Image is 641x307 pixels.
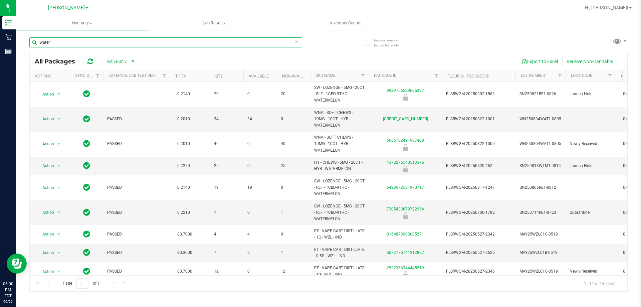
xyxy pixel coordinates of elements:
[174,161,193,171] span: 0.2270
[174,248,196,258] span: 80.3000
[446,268,511,275] span: FLSRWGM-20250527-2345
[570,268,612,275] span: Newly Received
[314,247,365,259] span: FT - VAPE CART DISTILLATE - 0.5G - WZL - IND
[55,183,63,192] span: select
[620,248,639,258] span: 0.1960
[358,70,369,82] a: Filter
[446,91,511,97] span: FLSRWGM-20250902-1562
[280,16,412,30] a: Inventory Counts
[83,114,90,124] span: In Sync
[281,141,306,147] span: 40
[36,90,54,99] span: Action
[247,268,273,275] span: 0
[387,207,424,211] a: 7305433879722954
[36,183,54,192] span: Action
[281,268,306,275] span: 12
[387,232,424,237] a: 0164873963005571
[148,16,280,30] a: Lab Results
[214,250,239,256] span: 7
[620,139,639,149] span: 0.0000
[314,228,365,241] span: FT - VAPE CART DISTILLATE - 1G - WZL - IND
[75,73,101,78] a: Sync Status
[620,161,639,171] span: 0.0000
[314,178,365,197] span: SW - LOZENGE - 5MG - 20CT - RLF - 1CBD-9THC - WATERMELON
[387,185,424,190] a: 5423672581970717
[55,114,63,124] span: select
[247,209,273,216] span: 0
[247,91,273,97] span: 0
[5,19,12,26] inline-svg: Inventory
[174,89,193,99] span: 0.2140
[387,250,424,255] a: 5072775741212827
[36,229,54,239] span: Action
[570,209,612,216] span: Quarantine
[57,278,105,289] span: Page of 1
[519,163,562,169] span: SN250813WTM1-0814
[447,74,489,79] a: Flourish Package ID
[570,91,612,97] span: Launch Hold
[314,110,365,129] span: WNA - SOFT CHEWS - 10MG - 10CT - HYB - WATERMELON
[83,229,90,239] span: In Sync
[281,209,306,216] span: 1
[83,139,90,148] span: In Sync
[29,37,302,47] input: Search Package ID, Item Name, SKU, Lot or Part Number...
[387,138,424,143] a: 5666182491987408
[36,208,54,217] span: Action
[620,89,639,99] span: 0.0240
[214,116,239,122] span: 34
[314,159,365,172] span: HT - CHEWS - 5MG - 20CT - HYB - WATERMELON
[620,267,639,276] span: 0.1960
[214,209,239,216] span: 1
[36,267,54,276] span: Action
[281,231,306,238] span: 0
[521,73,545,78] a: Lot Number
[247,184,273,191] span: 19
[107,141,166,147] span: PASSED
[387,160,424,165] a: 4373275540513375
[620,183,639,192] span: 0.0260
[446,163,511,169] span: FLSRWGM-20250820-462
[214,231,239,238] span: 4
[35,58,82,65] span: All Packages
[282,74,312,79] a: Non-Available
[7,254,27,274] iframe: Resource center
[281,91,306,97] span: 20
[374,73,397,78] a: Package ID
[214,163,239,169] span: 25
[247,250,273,256] span: 6
[83,161,90,170] span: In Sync
[555,70,566,82] a: Filter
[214,141,239,147] span: 40
[107,250,166,256] span: PASSED
[571,73,592,78] a: Lock Code
[249,74,269,79] a: Available
[175,74,186,79] a: THC%
[368,271,443,278] div: Newly Received
[16,16,148,30] a: Inventory
[3,299,13,304] p: 09/25
[3,281,13,299] p: 06:00 PM EDT
[585,5,628,10] span: Hi, [PERSON_NAME]!
[368,212,443,219] div: Quarantine
[446,250,511,256] span: FLSRWGM-20250527-2625
[620,208,639,217] span: 0.0240
[519,209,562,216] span: SN250714RE1-0723
[174,229,196,239] span: 80.7000
[55,208,63,217] span: select
[314,85,365,104] span: SW - LOZENGE - 5MG - 20CT - RLF - 1CBD-9THC - WATERMELON
[570,141,612,147] span: Newly Received
[387,266,424,270] a: 2522366344445519
[16,20,148,26] span: Inventory
[214,184,239,191] span: 19
[83,267,90,276] span: In Sync
[174,139,193,149] span: 0.2010
[55,248,63,258] span: select
[36,139,54,149] span: Action
[446,231,511,238] span: FLSRWGM-20250527-2342
[247,163,273,169] span: 0
[107,209,166,216] span: PASSED
[294,37,299,46] span: Clear
[519,184,562,191] span: SN250805RE1-0812
[314,134,365,154] span: WNA - SOFT CHEWS - 10MG - 10CT - HYB - WATERMELON
[174,114,193,124] span: 0.2010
